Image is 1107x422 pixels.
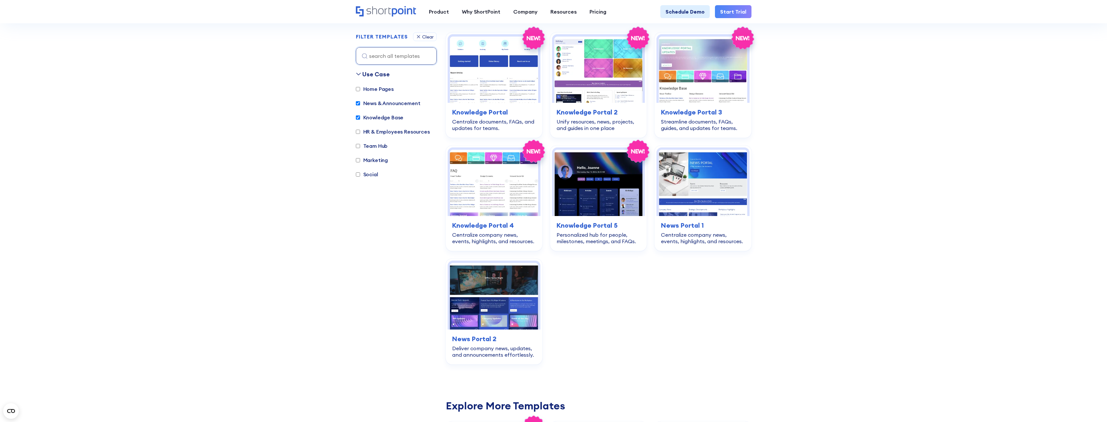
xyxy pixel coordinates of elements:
[991,347,1107,422] iframe: Chat Widget
[356,144,360,148] input: Team Hub
[452,118,536,131] div: Centralize documents, FAQs, and updates for teams.
[661,118,745,131] div: Streamline documents, FAQs, guides, and updates for teams.
[446,146,542,251] a: Knowledge Portal 4 – SharePoint Wiki Template: Centralize company news, events, highlights, and r...
[660,5,710,18] a: Schedule Demo
[550,146,647,251] a: Knowledge Portal 5 – SharePoint Profile Page: Personalized hub for people, milestones, meetings, ...
[356,156,388,164] label: Marketing
[356,47,437,65] input: search all templates
[557,232,640,244] div: Personalized hub for people, milestones, meetings, and FAQs.
[557,107,640,117] h3: Knowledge Portal 2
[661,107,745,117] h3: Knowledge Portal 3
[661,221,745,230] h3: News Portal 1
[356,115,360,120] input: Knowledge Base
[507,5,544,18] a: Company
[557,221,640,230] h3: Knowledge Portal 5
[356,34,408,40] h2: FILTER TEMPLATES
[356,101,360,105] input: News & Announcement
[655,146,751,251] a: Marketing 2 – SharePoint Online Communication Site: Centralize company news, events, highlights, ...
[356,114,404,121] label: Knowledge Base
[452,232,536,244] div: Centralize company news, events, highlights, and resources.
[356,142,388,150] label: Team Hub
[554,150,643,216] img: Knowledge Portal 5 – SharePoint Profile Page: Personalized hub for people, milestones, meetings, ...
[590,8,606,16] div: Pricing
[452,345,536,358] div: Deliver company news, updates, and announcements effortlessly.
[655,32,751,138] a: Knowledge Portal 3 – Best SharePoint Template For Knowledge Base: Streamline documents, FAQs, gui...
[583,5,613,18] a: Pricing
[462,8,500,16] div: Why ShortPoint
[450,37,538,103] img: Knowledge Portal – SharePoint Knowledge Base Template: Centralize documents, FAQs, and updates fo...
[455,5,507,18] a: Why ShortPoint
[356,6,416,17] a: Home
[362,70,390,79] div: Use Case
[659,37,747,103] img: Knowledge Portal 3 – Best SharePoint Template For Knowledge Base: Streamline documents, FAQs, gui...
[356,85,394,93] label: Home Pages
[429,8,449,16] div: Product
[557,118,640,131] div: Unify resources, news, projects, and guides in one place
[422,5,455,18] a: Product
[422,35,434,39] div: Clear
[715,5,751,18] a: Start Trial
[356,87,360,91] input: Home Pages
[661,232,745,244] div: Centralize company news, events, highlights, and resources.
[452,221,536,230] h3: Knowledge Portal 4
[544,5,583,18] a: Resources
[452,107,536,117] h3: Knowledge Portal
[659,150,747,216] img: Marketing 2 – SharePoint Online Communication Site: Centralize company news, events, highlights, ...
[450,150,538,216] img: Knowledge Portal 4 – SharePoint Wiki Template: Centralize company news, events, highlights, and r...
[550,8,577,16] div: Resources
[356,172,360,177] input: Social
[446,32,542,138] a: Knowledge Portal – SharePoint Knowledge Base Template: Centralize documents, FAQs, and updates fo...
[356,170,378,178] label: Social
[356,128,430,135] label: HR & Employees Resources
[356,158,360,162] input: Marketing
[550,32,647,138] a: Knowledge Portal 2 – SharePoint IT knowledge base Template: Unify resources, news, projects, and ...
[450,263,538,329] img: News Portal 2 – SharePoint News Post Template: Deliver company news, updates, and announcements e...
[3,403,19,419] button: Open CMP widget
[446,259,542,364] a: News Portal 2 – SharePoint News Post Template: Deliver company news, updates, and announcements e...
[452,334,536,344] h3: News Portal 2
[554,37,643,103] img: Knowledge Portal 2 – SharePoint IT knowledge base Template: Unify resources, news, projects, and ...
[446,401,751,411] div: Explore More Templates
[513,8,538,16] div: Company
[356,130,360,134] input: HR & Employees Resources
[356,99,420,107] label: News & Announcement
